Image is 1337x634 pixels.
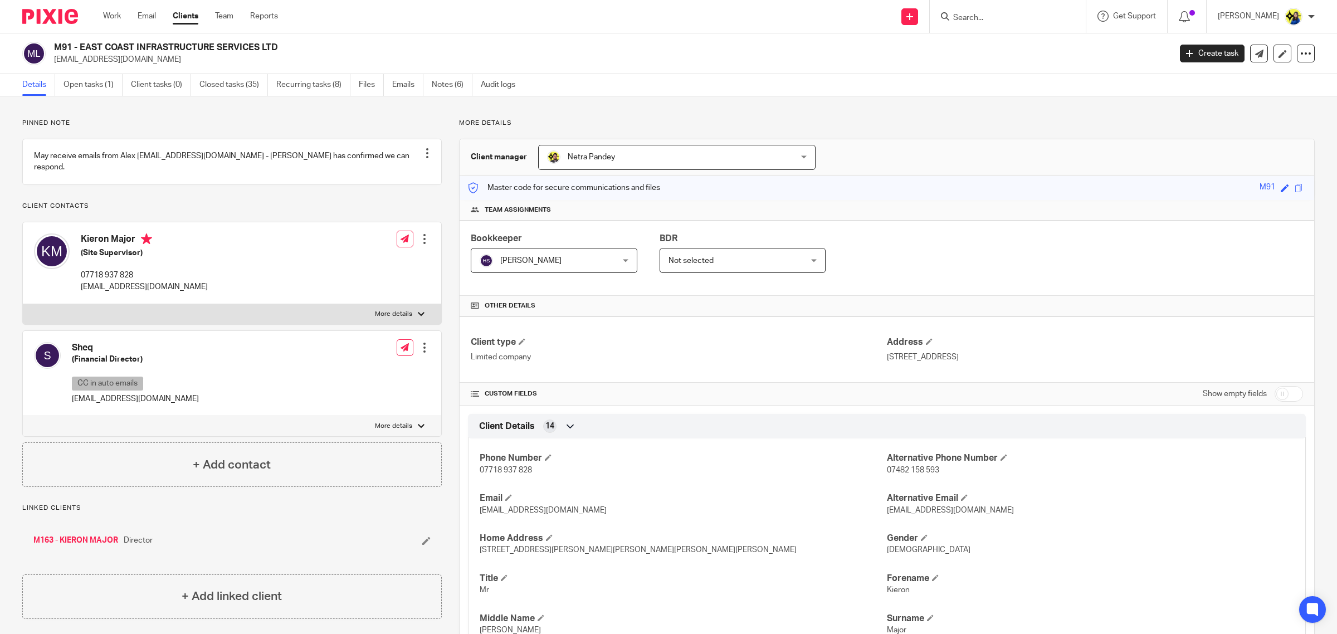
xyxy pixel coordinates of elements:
h4: Client type [471,336,887,348]
a: Work [103,11,121,22]
h3: Client manager [471,152,527,163]
p: [STREET_ADDRESS] [887,352,1303,363]
h4: + Add linked client [182,588,282,605]
div: M91 [1260,182,1275,194]
p: More details [375,422,412,431]
p: Client contacts [22,202,442,211]
img: svg%3E [22,42,46,65]
span: Kieron [887,586,910,594]
h4: Title [480,573,887,584]
span: [PERSON_NAME] [480,626,541,634]
p: [EMAIL_ADDRESS][DOMAIN_NAME] [54,54,1163,65]
p: CC in auto emails [72,377,143,391]
img: svg%3E [34,233,70,269]
i: Primary [141,233,152,245]
img: Pixie [22,9,78,24]
span: Director [124,535,153,546]
h4: Kieron Major [81,233,208,247]
input: Search [952,13,1052,23]
img: Netra-New-Starbridge-Yellow.jpg [547,150,560,164]
label: Show empty fields [1203,388,1267,399]
a: Clients [173,11,198,22]
p: [PERSON_NAME] [1218,11,1279,22]
span: Mr [480,586,489,594]
a: Team [215,11,233,22]
a: Reports [250,11,278,22]
span: Not selected [668,257,714,265]
a: Client tasks (0) [131,74,191,96]
a: M163 - KIERON MAJOR [33,535,118,546]
span: Netra Pandey [568,153,615,161]
span: Client Details [479,421,535,432]
h5: (Financial Director) [72,354,199,365]
p: Linked clients [22,504,442,513]
h4: Surname [887,613,1294,625]
h4: Middle Name [480,613,887,625]
img: svg%3E [480,254,493,267]
span: BDR [660,234,677,243]
span: [EMAIL_ADDRESS][DOMAIN_NAME] [480,506,607,514]
a: Email [138,11,156,22]
a: Details [22,74,55,96]
h5: (Site Supervisor) [81,247,208,259]
p: [EMAIL_ADDRESS][DOMAIN_NAME] [72,393,199,404]
a: Open tasks (1) [64,74,123,96]
img: Bobo-Starbridge%201.jpg [1285,8,1302,26]
p: Pinned note [22,119,442,128]
a: Notes (6) [432,74,472,96]
span: [STREET_ADDRESS][PERSON_NAME][PERSON_NAME][PERSON_NAME][PERSON_NAME] [480,546,797,554]
h4: Email [480,492,887,504]
span: Bookkeeper [471,234,522,243]
a: Create task [1180,45,1245,62]
span: [DEMOGRAPHIC_DATA] [887,546,970,554]
h4: Home Address [480,533,887,544]
a: Recurring tasks (8) [276,74,350,96]
a: Files [359,74,384,96]
a: Emails [392,74,423,96]
p: More details [375,310,412,319]
h4: Sheq [72,342,199,354]
span: Get Support [1113,12,1156,20]
span: Major [887,626,906,634]
h4: Alternative Phone Number [887,452,1294,464]
p: 07718 937 828 [81,270,208,281]
span: [EMAIL_ADDRESS][DOMAIN_NAME] [887,506,1014,514]
p: More details [459,119,1315,128]
h4: Address [887,336,1303,348]
span: 07482 158 593 [887,466,939,474]
img: svg%3E [34,342,61,369]
span: Other details [485,301,535,310]
h4: Phone Number [480,452,887,464]
a: Closed tasks (35) [199,74,268,96]
span: 14 [545,421,554,432]
span: 07718 937 828 [480,466,532,474]
h4: CUSTOM FIELDS [471,389,887,398]
p: Limited company [471,352,887,363]
h2: M91 - EAST COAST INFRASTRUCTURE SERVICES LTD [54,42,941,53]
p: [EMAIL_ADDRESS][DOMAIN_NAME] [81,281,208,292]
p: Master code for secure communications and files [468,182,660,193]
h4: Alternative Email [887,492,1294,504]
h4: + Add contact [193,456,271,474]
h4: Gender [887,533,1294,544]
a: Audit logs [481,74,524,96]
span: [PERSON_NAME] [500,257,562,265]
h4: Forename [887,573,1294,584]
span: Team assignments [485,206,551,214]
